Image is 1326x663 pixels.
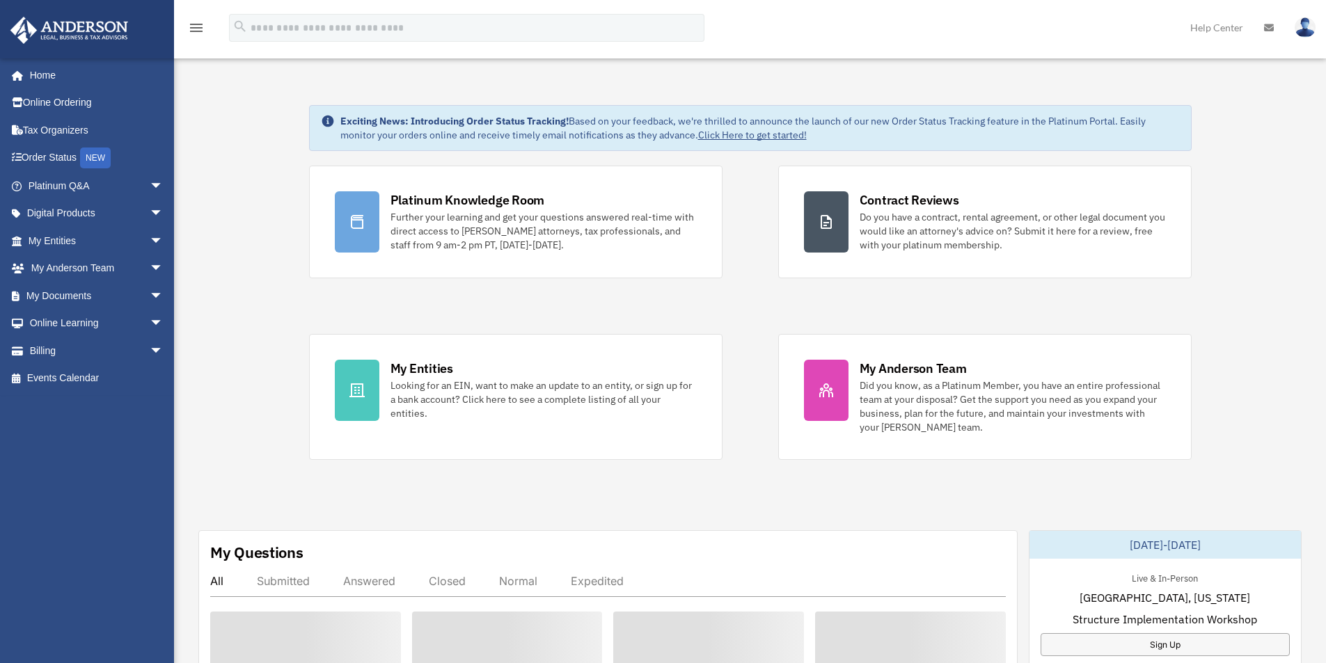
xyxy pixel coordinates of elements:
[10,61,177,89] a: Home
[390,191,545,209] div: Platinum Knowledge Room
[1080,589,1250,606] span: [GEOGRAPHIC_DATA], [US_STATE]
[150,310,177,338] span: arrow_drop_down
[6,17,132,44] img: Anderson Advisors Platinum Portal
[210,542,303,563] div: My Questions
[10,227,184,255] a: My Entitiesarrow_drop_down
[309,334,723,460] a: My Entities Looking for an EIN, want to make an update to an entity, or sign up for a bank accoun...
[80,147,111,168] div: NEW
[1295,17,1316,38] img: User Pic
[10,116,184,144] a: Tax Organizers
[778,166,1192,278] a: Contract Reviews Do you have a contract, rental agreement, or other legal document you would like...
[150,255,177,283] span: arrow_drop_down
[210,574,223,588] div: All
[309,166,723,278] a: Platinum Knowledge Room Further your learning and get your questions answered real-time with dire...
[1029,531,1301,559] div: [DATE]-[DATE]
[10,365,184,392] a: Events Calendar
[10,282,184,310] a: My Documentsarrow_drop_down
[390,210,697,252] div: Further your learning and get your questions answered real-time with direct access to [PERSON_NAM...
[860,360,967,377] div: My Anderson Team
[390,360,453,377] div: My Entities
[10,200,184,227] a: Digital Productsarrow_drop_down
[1041,633,1290,656] a: Sign Up
[10,337,184,365] a: Billingarrow_drop_down
[860,378,1166,434] div: Did you know, as a Platinum Member, you have an entire professional team at your disposal? Get th...
[499,574,537,588] div: Normal
[340,114,1180,142] div: Based on your feedback, we're thrilled to announce the launch of our new Order Status Tracking fe...
[340,115,569,127] strong: Exciting News: Introducing Order Status Tracking!
[150,200,177,228] span: arrow_drop_down
[778,334,1192,460] a: My Anderson Team Did you know, as a Platinum Member, you have an entire professional team at your...
[188,24,205,36] a: menu
[860,191,959,209] div: Contract Reviews
[10,255,184,282] a: My Anderson Teamarrow_drop_down
[1073,611,1257,628] span: Structure Implementation Workshop
[429,574,466,588] div: Closed
[571,574,624,588] div: Expedited
[10,310,184,337] a: Online Learningarrow_drop_down
[390,378,697,420] div: Looking for an EIN, want to make an update to an entity, or sign up for a bank account? Click her...
[1121,570,1209,584] div: Live & In-Person
[860,210,1166,252] div: Do you have a contract, rental agreement, or other legal document you would like an attorney's ad...
[10,89,184,117] a: Online Ordering
[257,574,310,588] div: Submitted
[150,282,177,310] span: arrow_drop_down
[232,19,248,34] i: search
[150,337,177,365] span: arrow_drop_down
[10,144,184,173] a: Order StatusNEW
[10,172,184,200] a: Platinum Q&Aarrow_drop_down
[698,129,807,141] a: Click Here to get started!
[343,574,395,588] div: Answered
[150,172,177,200] span: arrow_drop_down
[188,19,205,36] i: menu
[150,227,177,255] span: arrow_drop_down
